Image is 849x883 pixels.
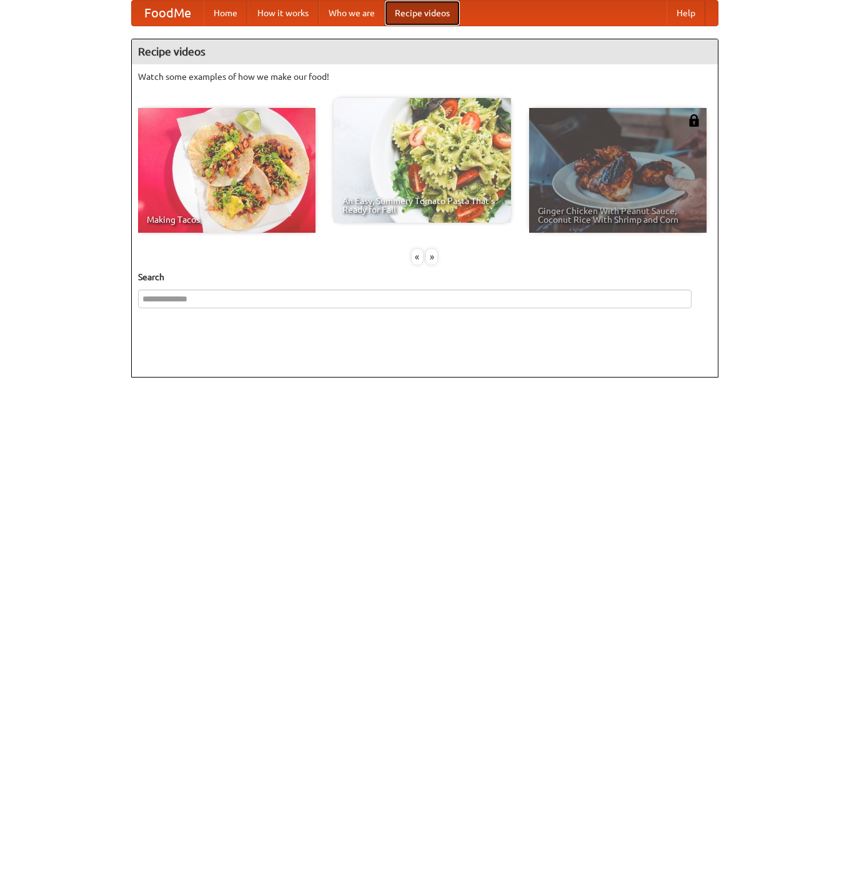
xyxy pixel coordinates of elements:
img: 483408.png [688,114,700,127]
span: Making Tacos [147,215,307,224]
a: How it works [247,1,319,26]
h5: Search [138,271,712,283]
a: Who we are [319,1,385,26]
a: Home [204,1,247,26]
span: An Easy, Summery Tomato Pasta That's Ready for Fall [342,197,502,214]
a: Help [667,1,705,26]
a: An Easy, Summery Tomato Pasta That's Ready for Fall [334,98,511,223]
a: FoodMe [132,1,204,26]
a: Making Tacos [138,108,315,233]
div: » [426,249,437,265]
a: Recipe videos [385,1,460,26]
div: « [412,249,423,265]
p: Watch some examples of how we make our food! [138,71,712,83]
h4: Recipe videos [132,39,718,64]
